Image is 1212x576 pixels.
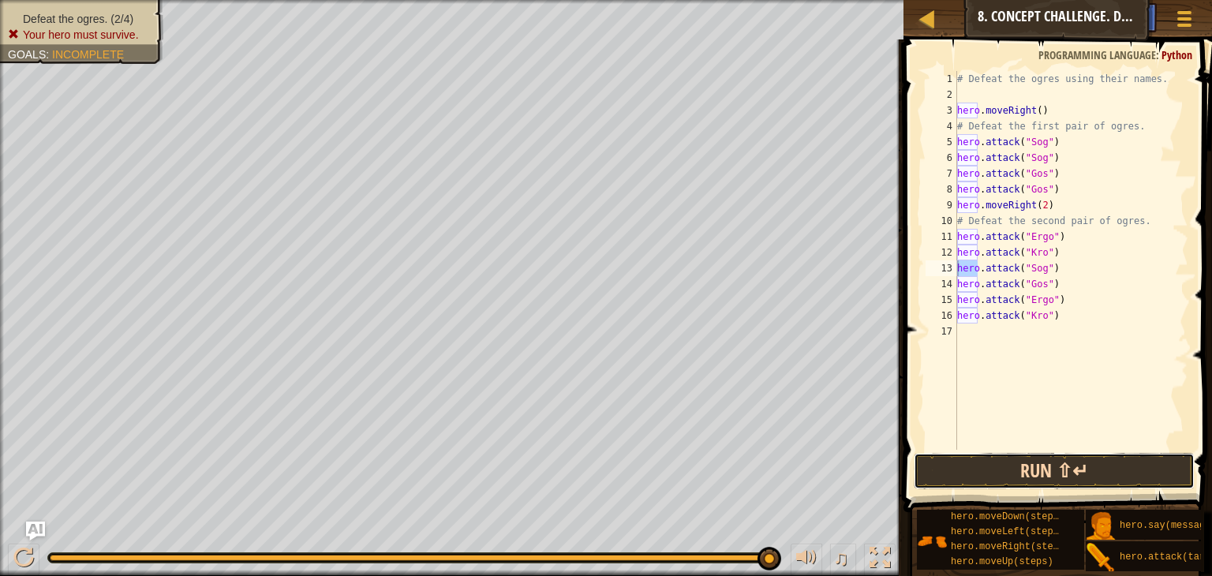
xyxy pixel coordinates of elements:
span: Goals [8,48,46,61]
span: Python [1161,47,1192,62]
button: Ctrl + P: Pause [8,544,39,576]
div: 7 [926,166,957,181]
li: Defeat the ogres. [8,11,151,27]
div: 6 [926,150,957,166]
div: 14 [926,276,957,292]
img: portrait.png [917,526,947,556]
div: 16 [926,308,957,324]
button: Run ⇧↵ [914,453,1195,489]
div: 4 [926,118,957,134]
span: : [46,48,52,61]
div: 15 [926,292,957,308]
div: 1 [926,71,957,87]
button: Show game menu [1165,3,1204,40]
span: hero.moveUp(steps) [951,556,1053,567]
span: hero.moveDown(steps) [951,511,1064,522]
span: ♫ [833,546,849,570]
span: hero.moveLeft(steps) [951,526,1064,537]
span: Hints [1123,9,1149,24]
span: Programming language [1038,47,1156,62]
img: portrait.png [1086,543,1116,573]
div: 11 [926,229,957,245]
div: 12 [926,245,957,260]
div: 8 [926,181,957,197]
span: hero.moveRight(steps) [951,541,1070,552]
span: Your hero must survive. [23,28,139,41]
div: 3 [926,103,957,118]
div: 2 [926,87,957,103]
img: portrait.png [1086,511,1116,541]
li: Your hero must survive. [8,27,151,43]
div: 9 [926,197,957,213]
div: 17 [926,324,957,339]
button: Ask AI [26,522,45,540]
button: Toggle fullscreen [864,544,896,576]
span: Defeat the ogres. (2/4) [23,13,133,25]
div: 10 [926,213,957,229]
span: Incomplete [52,48,124,61]
span: Ask AI [1080,9,1107,24]
span: : [1156,47,1161,62]
div: 5 [926,134,957,150]
button: Ask AI [1072,3,1115,32]
button: ♫ [830,544,857,576]
div: 13 [926,260,957,276]
button: Adjust volume [791,544,822,576]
